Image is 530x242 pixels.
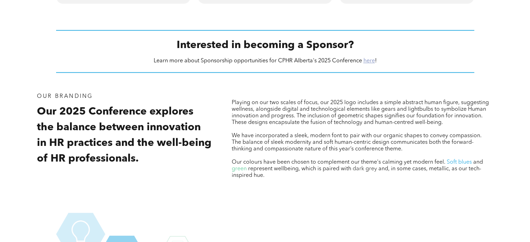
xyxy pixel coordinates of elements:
span: Interested in becoming a Sponsor? [177,40,354,50]
span: Our 2025 Conference explores the balance between innovation in HR practices and the well-being of... [37,107,212,164]
a: here [363,58,375,64]
span: dark grey [353,166,377,172]
span: Playing on our two scales of focus, our 2025 logo includes a simple abstract human figure, sugges... [232,100,489,125]
span: Our colours have been chosen to complement our theme's calming yet modern feel. [232,159,445,165]
span: Our Branding [37,94,93,99]
span: ! [375,58,377,64]
span: Soft blues [447,159,472,165]
span: Learn more about Sponsorship opportunities for CPHR Alberta's 2025 Conference [154,58,362,64]
span: and [473,159,483,165]
span: We have incorporated a sleek, modern font to pair with our organic shapes to convey compassion. T... [232,133,483,152]
span: green [232,166,247,172]
span: represent wellbeing, which is paired with [248,166,351,172]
